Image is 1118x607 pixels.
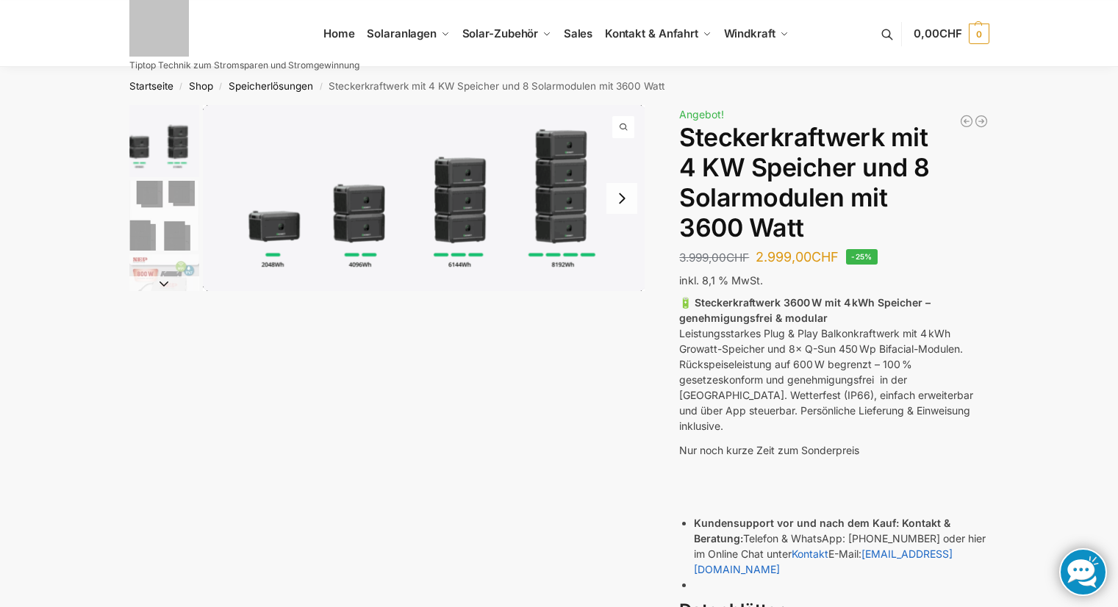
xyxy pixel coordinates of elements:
[564,26,593,40] span: Sales
[694,515,989,577] li: Telefon & WhatsApp: [PHONE_NUMBER] oder hier im Online Chat unter E-Mail:
[679,274,763,287] span: inkl. 8,1 % MwSt.
[679,251,749,265] bdi: 3.999,00
[203,105,645,291] li: 1 / 9
[974,114,989,129] a: Balkonkraftwerk 1780 Watt mit 4 KWh Zendure Batteriespeicher Notstrom fähig
[694,517,899,529] strong: Kundensupport vor und nach dem Kauf:
[726,251,749,265] span: CHF
[557,1,598,67] a: Sales
[367,26,437,40] span: Solaranlagen
[129,254,199,324] img: Nep800
[203,105,645,291] img: Growatt-NOAH-2000-flexible-erweiterung
[914,26,961,40] span: 0,00
[811,249,839,265] span: CHF
[129,61,359,70] p: Tiptop Technik zum Stromsparen und Stromgewinnung
[959,114,974,129] a: Balkonkraftwerk 890 Watt Solarmodulleistung mit 1kW/h Zendure Speicher
[173,81,189,93] span: /
[129,276,199,291] button: Next slide
[213,81,229,93] span: /
[792,547,828,560] a: Kontakt
[129,105,199,177] img: Growatt-NOAH-2000-flexible-erweiterung
[126,105,199,179] li: 1 / 9
[606,183,637,214] button: Next slide
[605,26,698,40] span: Kontakt & Anfahrt
[846,249,878,265] span: -25%
[679,108,724,121] span: Angebot!
[969,24,989,44] span: 0
[939,26,962,40] span: CHF
[914,12,989,56] a: 0,00CHF 0
[756,249,839,265] bdi: 2.999,00
[126,252,199,326] li: 3 / 9
[679,295,989,434] p: Leistungsstarkes Plug & Play Balkonkraftwerk mit 4 kWh Growatt-Speicher und 8× Q-Sun 450 Wp Bifac...
[189,80,213,92] a: Shop
[462,26,539,40] span: Solar-Zubehör
[361,1,456,67] a: Solaranlagen
[456,1,557,67] a: Solar-Zubehör
[598,1,717,67] a: Kontakt & Anfahrt
[103,67,1015,105] nav: Breadcrumb
[679,442,989,458] p: Nur noch kurze Zeit zum Sonderpreis
[126,179,199,252] li: 2 / 9
[229,80,313,92] a: Speicherlösungen
[129,80,173,92] a: Startseite
[694,517,950,545] strong: Kontakt & Beratung:
[679,296,931,324] strong: 🔋 Steckerkraftwerk 3600 W mit 4 kWh Speicher – genehmigungsfrei & modular
[313,81,329,93] span: /
[679,123,989,243] h1: Steckerkraftwerk mit 4 KW Speicher und 8 Solarmodulen mit 3600 Watt
[694,547,953,575] a: [EMAIL_ADDRESS][DOMAIN_NAME]
[129,181,199,251] img: 6 Module bificiaL
[203,105,645,291] a: growatt noah 2000 flexible erweiterung scaledgrowatt noah 2000 flexible erweiterung scaled
[724,26,775,40] span: Windkraft
[717,1,795,67] a: Windkraft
